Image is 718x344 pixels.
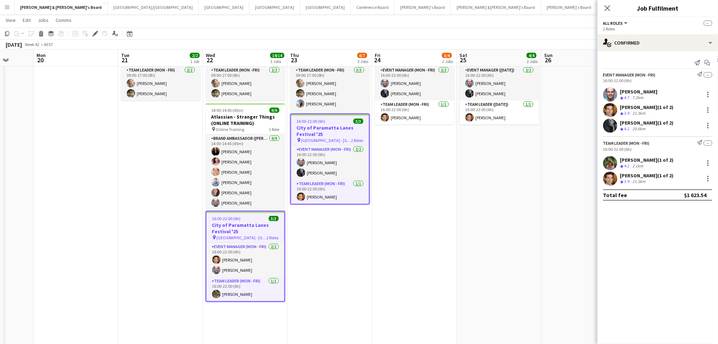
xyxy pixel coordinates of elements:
[460,35,539,125] app-job-card: 16:00-22:00 (6h)3/3City of Paramatta Lanes Festival '25 [GEOGRAPHIC_DATA] - [GEOGRAPHIC_DATA]2 Ro...
[603,26,712,31] div: 2 Roles
[206,114,285,126] h3: Atlassian - Stranger Things (ONLINE TRAINING)
[631,126,647,132] div: 20.6km
[199,0,249,14] button: [GEOGRAPHIC_DATA]
[36,52,46,58] span: Mon
[270,108,279,113] span: 9/9
[38,17,49,23] span: Jobs
[23,17,31,23] span: Edit
[6,41,22,48] div: [DATE]
[460,52,468,58] span: Sat
[267,235,279,240] span: 2 Roles
[603,78,712,83] div: 16:00-22:00 (6h)
[271,59,284,64] div: 3 Jobs
[297,119,326,124] span: 16:00-22:00 (6h)
[544,52,553,58] span: Sun
[269,127,279,132] span: 1 Role
[291,145,369,180] app-card-role: Event Manager (Mon - Fri)2/216:00-22:00 (6h)[PERSON_NAME][PERSON_NAME]
[375,101,454,125] app-card-role: Team Leader (Mon - Fri)1/116:00-22:00 (6h)[PERSON_NAME]
[375,35,454,125] app-job-card: 16:00-22:00 (6h)3/3City of Paramatta Lanes Festival '25 [GEOGRAPHIC_DATA] - [GEOGRAPHIC_DATA]2 Ro...
[270,53,284,58] span: 14/14
[301,138,351,143] span: [GEOGRAPHIC_DATA] - [GEOGRAPHIC_DATA]
[704,72,712,78] span: --
[290,66,370,111] app-card-role: Team Leader (Mon - Fri)3/309:00-17:00 (8h)[PERSON_NAME][PERSON_NAME][PERSON_NAME]
[190,59,199,64] div: 1 Job
[206,134,285,241] app-card-role: Brand Ambassador ([PERSON_NAME])9/914:00-14:45 (45m)[PERSON_NAME][PERSON_NAME][PERSON_NAME][PERSO...
[598,4,718,13] h3: Job Fulfilment
[624,179,630,184] span: 3.9
[631,163,645,169] div: 2.1km
[3,16,18,25] a: View
[460,66,539,101] app-card-role: Event Manager ([DATE])2/216:00-22:00 (6h)[PERSON_NAME][PERSON_NAME]
[212,216,241,221] span: 16:00-22:00 (6h)
[704,21,712,26] span: --
[598,34,718,51] div: Confirmed
[603,147,712,152] div: 16:00-22:00 (6h)
[35,16,51,25] a: Jobs
[375,66,454,101] app-card-role: Event Manager (Mon - Fri)2/216:00-22:00 (6h)[PERSON_NAME][PERSON_NAME]
[442,53,452,58] span: 3/4
[351,138,363,143] span: 2 Roles
[300,0,351,14] button: [GEOGRAPHIC_DATA]
[121,35,200,101] div: 09:00-17:00 (8h)2/2Cisco Live – SYDNEY Powerpoint L [STREET_ADDRESS][PERSON_NAME] (Veritas Office...
[35,56,46,64] span: 20
[207,222,284,235] h3: City of Paramatta Lanes Festival '25
[375,52,381,58] span: Fri
[6,17,16,23] span: View
[354,119,363,124] span: 3/3
[269,216,279,221] span: 3/3
[620,104,674,110] div: [PERSON_NAME] (1 of 2)
[460,101,539,125] app-card-role: Team Leader ([DATE])1/116:00-22:00 (6h)[PERSON_NAME]
[543,56,553,64] span: 26
[121,52,129,58] span: Tue
[206,211,285,302] div: 16:00-22:00 (6h)3/3City of Paramatta Lanes Festival '25 [GEOGRAPHIC_DATA] - [GEOGRAPHIC_DATA]2 Ro...
[603,21,629,26] button: All roles
[684,191,707,199] div: $1 623.54
[459,56,468,64] span: 25
[207,243,284,277] app-card-role: Event Manager (Mon - Fri)2/216:00-22:00 (6h)[PERSON_NAME][PERSON_NAME]
[53,16,74,25] a: Comms
[395,0,451,14] button: [PERSON_NAME]'s Board
[620,88,658,95] div: [PERSON_NAME]
[291,180,369,204] app-card-role: Team Leader (Mon - Fri)1/116:00-22:00 (6h)[PERSON_NAME]
[351,0,395,14] button: Conference Board
[603,141,650,146] div: Team Leader (Mon - Fri)
[624,95,630,100] span: 4.7
[289,56,299,64] span: 23
[631,110,647,116] div: 21.3km
[631,95,645,101] div: 7.2km
[603,72,656,78] div: Event Manager (Mon - Fri)
[206,66,285,101] app-card-role: Team Leader (Mon - Fri)2/209:00-17:00 (8h)[PERSON_NAME][PERSON_NAME]
[624,163,630,168] span: 4.2
[704,141,712,146] span: --
[291,125,369,137] h3: City of Paramatta Lanes Festival '25
[44,42,53,47] div: AEST
[631,179,647,185] div: 21.3km
[442,59,453,64] div: 2 Jobs
[207,277,284,301] app-card-role: Team Leader (Mon - Fri)1/116:00-22:00 (6h)[PERSON_NAME]
[603,191,627,199] div: Total fee
[541,0,598,14] button: [PERSON_NAME]'s Board
[620,172,674,179] div: [PERSON_NAME] (1 of 2)
[527,59,538,64] div: 2 Jobs
[527,53,537,58] span: 4/4
[624,110,630,116] span: 3.9
[121,66,200,101] app-card-role: Team Leader (Mon - Fri)2/209:00-17:00 (8h)[PERSON_NAME][PERSON_NAME]
[358,59,369,64] div: 3 Jobs
[206,52,215,58] span: Wed
[206,35,285,101] app-job-card: 09:00-17:00 (8h)2/2Cisco Live – SYDNEY Powerpoint L [STREET_ADDRESS][PERSON_NAME] (Veritas Office...
[290,114,370,205] app-job-card: 16:00-22:00 (6h)3/3City of Paramatta Lanes Festival '25 [GEOGRAPHIC_DATA] - [GEOGRAPHIC_DATA]2 Ro...
[603,21,623,26] span: All roles
[23,42,41,47] span: Week 42
[357,53,367,58] span: 6/7
[290,35,370,111] app-job-card: 09:00-17:00 (8h)3/3Cisco Live – SYDNEY Powerpoint L [STREET_ADDRESS][PERSON_NAME] (Veritas Office...
[217,235,267,240] span: [GEOGRAPHIC_DATA] - [GEOGRAPHIC_DATA]
[108,0,199,14] button: [GEOGRAPHIC_DATA]/[GEOGRAPHIC_DATA]
[206,103,285,208] app-job-card: 14:00-14:45 (45m)9/9Atlassian - Stranger Things (ONLINE TRAINING) Online Training1 RoleBrand Amba...
[120,56,129,64] span: 21
[290,52,299,58] span: Thu
[216,127,244,132] span: Online Training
